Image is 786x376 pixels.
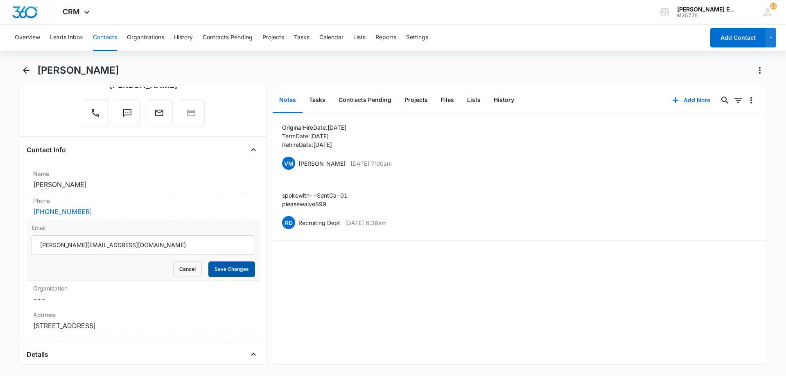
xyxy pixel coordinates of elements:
[298,159,346,168] p: [PERSON_NAME]
[406,25,428,51] button: Settings
[82,99,109,126] button: Call
[282,123,346,132] p: Original Hire Date: [DATE]
[33,321,253,331] dd: [STREET_ADDRESS]
[677,6,737,13] div: account name
[461,88,487,113] button: Lists
[375,25,396,51] button: Reports
[487,88,521,113] button: History
[282,157,295,170] span: VM
[174,25,193,51] button: History
[27,145,66,155] h4: Contact Info
[247,143,260,156] button: Close
[32,235,255,255] input: Email
[146,112,173,119] a: Email
[282,191,348,200] p: spoke with -- Sent Ca-01
[173,261,202,277] button: Cancel
[33,294,253,304] dd: ---
[93,25,117,51] button: Contacts
[732,94,745,107] button: Filters
[434,88,461,113] button: Files
[203,25,253,51] button: Contracts Pending
[15,25,40,51] button: Overview
[33,169,253,178] label: Name
[82,112,109,119] a: Call
[282,140,346,149] p: Rehire Date: [DATE]
[247,348,260,361] button: Close
[114,99,141,126] button: Text
[753,64,766,77] button: Actions
[27,349,48,359] h4: Details
[27,193,260,220] div: Phone[PHONE_NUMBER]
[353,25,366,51] button: Lists
[282,200,348,208] p: please waive $99
[303,88,332,113] button: Tasks
[33,180,253,189] dd: [PERSON_NAME]
[27,166,260,193] div: Name[PERSON_NAME]
[146,99,173,126] button: Email
[350,159,392,168] p: [DATE] 7:00am
[27,307,260,334] div: Address[STREET_ADDRESS]
[770,3,777,9] div: notifications count
[345,218,386,227] p: [DATE] 6:36am
[20,64,32,77] button: Back
[262,25,284,51] button: Projects
[745,94,758,107] button: Overflow Menu
[273,88,303,113] button: Notes
[664,90,718,110] button: Add Note
[770,3,777,9] span: 35
[282,216,295,229] span: RD
[398,88,434,113] button: Projects
[298,218,340,227] p: Recruiting Dept
[32,223,255,232] label: Email
[33,311,253,319] label: Address
[294,25,309,51] button: Tasks
[33,196,253,205] label: Phone
[63,7,80,16] span: CRM
[27,281,260,307] div: Organization---
[127,25,164,51] button: Organizations
[33,284,253,293] label: Organization
[282,132,346,140] p: Term Date: [DATE]
[677,13,737,18] div: account id
[37,64,119,77] h1: [PERSON_NAME]
[718,94,732,107] button: Search...
[114,112,141,119] a: Text
[50,25,83,51] button: Leads Inbox
[332,88,398,113] button: Contracts Pending
[710,28,766,47] button: Add Contact
[208,261,255,277] button: Save Changes
[33,207,92,216] a: [PHONE_NUMBER]
[319,25,343,51] button: Calendar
